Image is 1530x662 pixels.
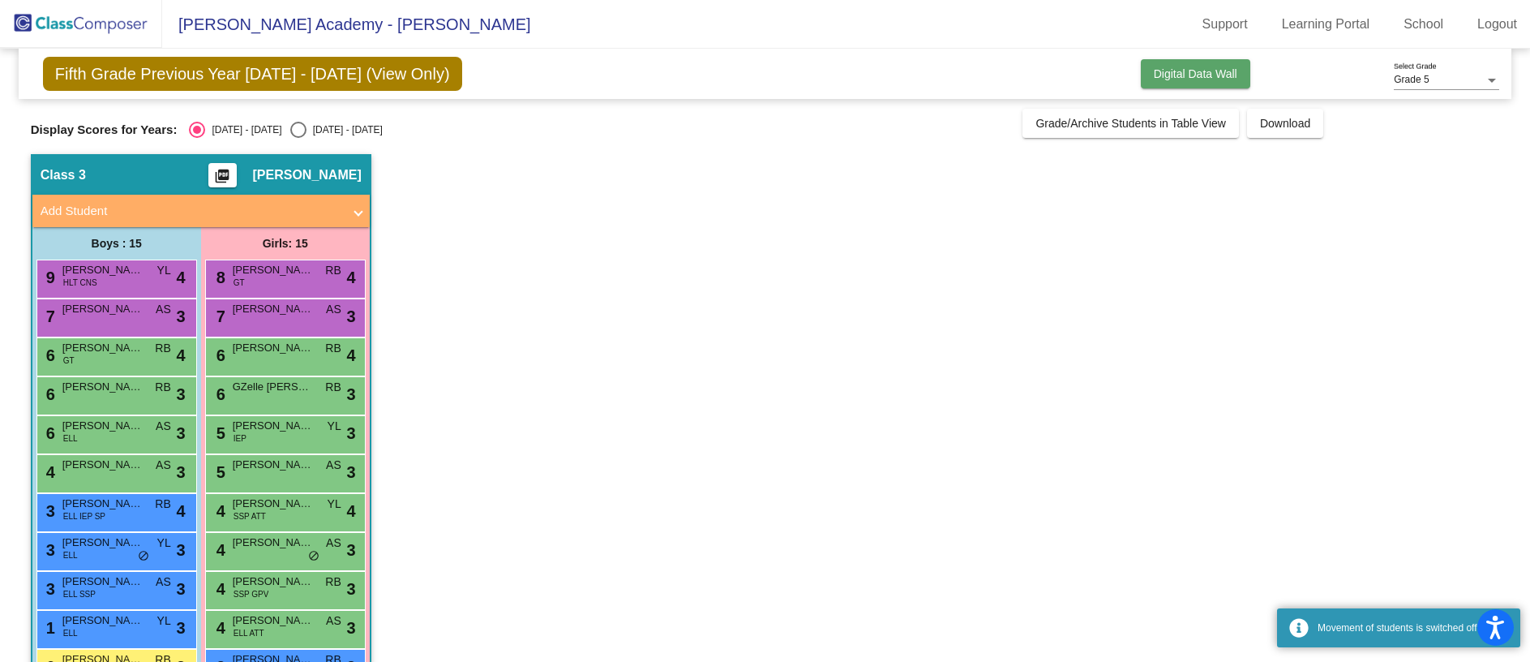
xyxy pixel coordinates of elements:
[233,340,314,356] span: [PERSON_NAME]
[63,432,78,445] span: ELL
[177,421,186,445] span: 3
[31,123,178,137] span: Display Scores for Years:
[347,304,356,329] span: 3
[325,340,341,357] span: RB
[42,269,55,286] span: 9
[42,619,55,637] span: 1
[233,457,314,473] span: [PERSON_NAME] De [PERSON_NAME]
[63,627,78,639] span: ELL
[156,418,171,435] span: AS
[32,195,370,227] mat-expansion-panel-header: Add Student
[1035,117,1226,130] span: Grade/Archive Students in Table View
[234,510,266,522] span: SSP ATT
[62,613,144,629] span: [PERSON_NAME]
[156,574,171,591] span: AS
[212,619,225,637] span: 4
[347,421,356,445] span: 3
[234,432,246,445] span: IEP
[212,541,225,559] span: 4
[347,499,356,523] span: 4
[1141,59,1250,88] button: Digital Data Wall
[1318,621,1508,635] div: Movement of students is switched off
[347,343,356,368] span: 4
[63,510,105,522] span: ELL IEP SP
[212,502,225,520] span: 4
[41,202,342,221] mat-panel-title: Add Student
[347,460,356,484] span: 3
[189,122,382,138] mat-radio-group: Select an option
[326,457,341,474] span: AS
[1391,11,1456,37] a: School
[328,496,341,513] span: YL
[212,346,225,364] span: 6
[177,343,186,368] span: 4
[201,227,370,260] div: Girls: 15
[326,613,341,630] span: AS
[1464,11,1530,37] a: Logout
[62,496,144,512] span: [PERSON_NAME]
[42,502,55,520] span: 3
[42,424,55,442] span: 6
[62,457,144,473] span: [PERSON_NAME]
[233,574,314,590] span: [PERSON_NAME]
[162,11,531,37] span: [PERSON_NAME] Academy - [PERSON_NAME]
[42,307,55,325] span: 7
[62,262,144,278] span: [PERSON_NAME]
[347,616,356,640] span: 3
[234,588,269,600] span: SSP GPV
[212,463,225,481] span: 5
[212,424,225,442] span: 5
[1260,117,1310,130] span: Download
[42,346,55,364] span: 6
[62,574,144,590] span: [PERSON_NAME], [PERSON_NAME]
[32,227,201,260] div: Boys : 15
[155,496,170,513] span: RB
[212,269,225,286] span: 8
[325,262,341,279] span: RB
[42,385,55,403] span: 6
[1189,11,1261,37] a: Support
[1269,11,1383,37] a: Learning Portal
[234,627,264,639] span: ELL ATT
[62,418,144,434] span: [PERSON_NAME]
[212,385,225,403] span: 6
[157,535,171,552] span: YL
[62,340,144,356] span: [PERSON_NAME]
[155,340,170,357] span: RB
[155,379,170,396] span: RB
[205,123,281,137] div: [DATE] - [DATE]
[328,418,341,435] span: YL
[177,265,186,290] span: 4
[306,123,383,137] div: [DATE] - [DATE]
[63,549,78,561] span: ELL
[63,588,96,600] span: ELL SSP
[233,262,314,278] span: [PERSON_NAME]
[62,301,144,317] span: [PERSON_NAME]
[234,277,245,289] span: GT
[325,379,341,396] span: RB
[347,265,356,290] span: 4
[177,460,186,484] span: 3
[63,355,75,367] span: GT
[347,577,356,601] span: 3
[212,168,232,191] mat-icon: picture_as_pdf
[233,418,314,434] span: [PERSON_NAME]
[138,550,149,563] span: do_not_disturb_alt
[157,613,171,630] span: YL
[326,301,341,318] span: AS
[208,163,237,187] button: Print Students Details
[1394,74,1429,85] span: Grade 5
[156,457,171,474] span: AS
[177,499,186,523] span: 4
[233,613,314,629] span: [PERSON_NAME]
[212,307,225,325] span: 7
[62,379,144,395] span: [PERSON_NAME]
[63,277,97,289] span: HLT CNS
[42,580,55,598] span: 3
[177,304,186,329] span: 3
[233,535,314,551] span: [PERSON_NAME]
[347,538,356,562] span: 3
[41,167,86,183] span: Class 3
[42,463,55,481] span: 4
[177,382,186,406] span: 3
